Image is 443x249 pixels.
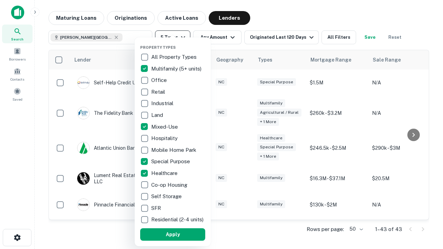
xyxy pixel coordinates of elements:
p: All Property Types [151,53,198,61]
p: Special Purpose [151,157,191,166]
p: Office [151,76,168,84]
p: SFR [151,204,162,212]
p: Mobile Home Park [151,146,198,154]
p: Self Storage [151,192,183,201]
p: Retail [151,88,166,96]
p: Land [151,111,164,119]
p: Co-op Housing [151,181,189,189]
p: Mixed-Use [151,123,179,131]
button: Apply [140,228,205,241]
p: Industrial [151,99,175,108]
p: Multifamily (5+ units) [151,65,203,73]
span: Property Types [140,45,176,49]
p: Healthcare [151,169,179,177]
p: Residential (2-4 units) [151,215,205,224]
iframe: Chat Widget [408,194,443,227]
p: Hospitality [151,134,179,142]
